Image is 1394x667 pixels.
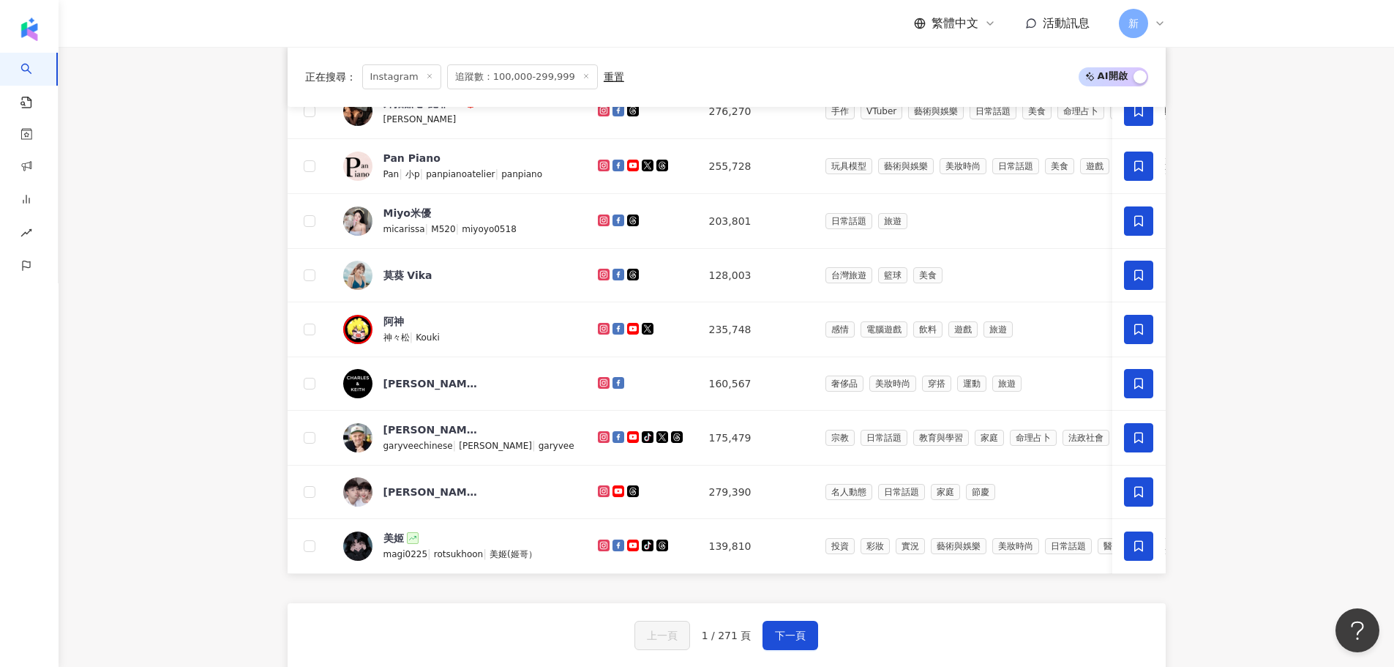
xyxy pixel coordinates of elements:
[825,103,855,119] span: 手作
[1045,538,1092,554] span: 日常話題
[427,548,434,559] span: |
[343,422,574,453] a: KOL Avatar[PERSON_NAME]·維納[PERSON_NAME]garyveechinese|[PERSON_NAME]|garyvee
[922,376,951,392] span: 穿搭
[420,168,427,179] span: |
[825,158,872,174] span: 玩具模型
[383,531,404,545] div: 美姬
[913,430,969,446] span: 教育與學習
[383,422,479,437] div: [PERSON_NAME]·維納[PERSON_NAME]
[383,114,457,124] span: [PERSON_NAME]
[434,549,483,559] span: rotsukhoon
[343,261,372,290] img: KOL Avatar
[425,223,432,234] span: |
[940,158,986,174] span: 美妝時尚
[702,630,752,641] span: 1 / 271 頁
[861,103,902,119] span: VTuber
[697,302,814,357] td: 235,748
[459,441,532,451] span: [PERSON_NAME]
[604,71,624,83] div: 重置
[343,477,574,507] a: KOL Avatar[PERSON_NAME] and Kibo
[931,538,986,554] span: 藝術與娛樂
[343,97,372,126] img: KOL Avatar
[697,139,814,194] td: 255,728
[825,538,855,554] span: 投資
[861,321,907,338] span: 電腦遊戲
[383,224,425,234] span: micarissa
[383,332,410,343] span: 神々松
[362,64,441,89] span: Instagram
[970,103,1016,119] span: 日常話題
[775,630,806,641] span: 下一頁
[825,376,863,392] span: 奢侈品
[697,519,814,574] td: 139,810
[1057,103,1104,119] span: 命理占卜
[343,314,574,345] a: KOL Avatar阿神神々松|Kouki
[383,151,441,165] div: Pan Piano
[426,169,495,179] span: panpianoatelier
[931,484,960,500] span: 家庭
[343,369,574,398] a: KOL Avatar[PERSON_NAME] & [PERSON_NAME]
[343,477,372,507] img: KOL Avatar
[992,158,1039,174] span: 日常話題
[697,466,814,519] td: 279,390
[383,169,400,179] span: Pan
[634,621,690,650] button: 上一頁
[966,484,995,500] span: 節慶
[343,152,372,181] img: KOL Avatar
[1010,430,1057,446] span: 命理占卜
[383,549,428,559] span: magi0225
[399,168,405,179] span: |
[896,538,925,554] span: 實況
[383,376,479,391] div: [PERSON_NAME] & [PERSON_NAME]
[539,441,574,451] span: garyvee
[878,158,934,174] span: 藝術與娛樂
[948,321,978,338] span: 遊戲
[343,531,574,562] a: KOL Avatar美姬magi0225|rotsukhoon|美姬(姬哥）
[20,53,50,110] a: search
[697,194,814,249] td: 203,801
[878,267,907,283] span: 籃球
[490,549,537,559] span: 美姬(姬哥）
[453,439,460,451] span: |
[305,71,356,83] span: 正在搜尋 ：
[343,261,574,290] a: KOL Avatar莫葵 Vika
[861,430,907,446] span: 日常話題
[878,484,925,500] span: 日常話題
[431,224,455,234] span: M520
[1335,608,1379,652] iframe: Help Scout Beacon - Open
[762,621,818,650] button: 下一頁
[343,96,574,127] a: KOL Avatar外拍甜心-施菲亞 Feiya[PERSON_NAME]
[1045,158,1074,174] span: 美食
[343,206,574,236] a: KOL AvatarMiyo米優micarissa|M520|miyoyo0518
[983,321,1013,338] span: 旅遊
[908,103,964,119] span: 藝術與娛樂
[495,168,501,179] span: |
[878,213,907,229] span: 旅遊
[825,321,855,338] span: 感情
[343,532,372,561] img: KOL Avatar
[861,538,890,554] span: 彩妝
[957,376,986,392] span: 運動
[383,268,432,283] div: 莫葵 Vika
[410,331,416,343] span: |
[343,423,372,452] img: KOL Avatar
[383,485,479,499] div: [PERSON_NAME] and Kibo
[483,548,490,559] span: |
[416,332,440,343] span: Kouki
[992,376,1022,392] span: 旅遊
[1128,15,1139,31] span: 新
[456,223,462,234] span: |
[405,169,420,179] span: 小p
[1110,103,1139,119] span: 運動
[1063,430,1109,446] span: 法政社會
[343,206,372,236] img: KOL Avatar
[697,411,814,466] td: 175,479
[975,430,1004,446] span: 家庭
[825,484,872,500] span: 名人動態
[913,321,943,338] span: 飲料
[501,169,542,179] span: panpiano
[932,15,978,31] span: 繁體中文
[462,224,516,234] span: miyoyo0518
[343,151,574,182] a: KOL AvatarPan PianoPan|小p|panpianoatelier|panpiano
[383,441,453,451] span: garyveechinese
